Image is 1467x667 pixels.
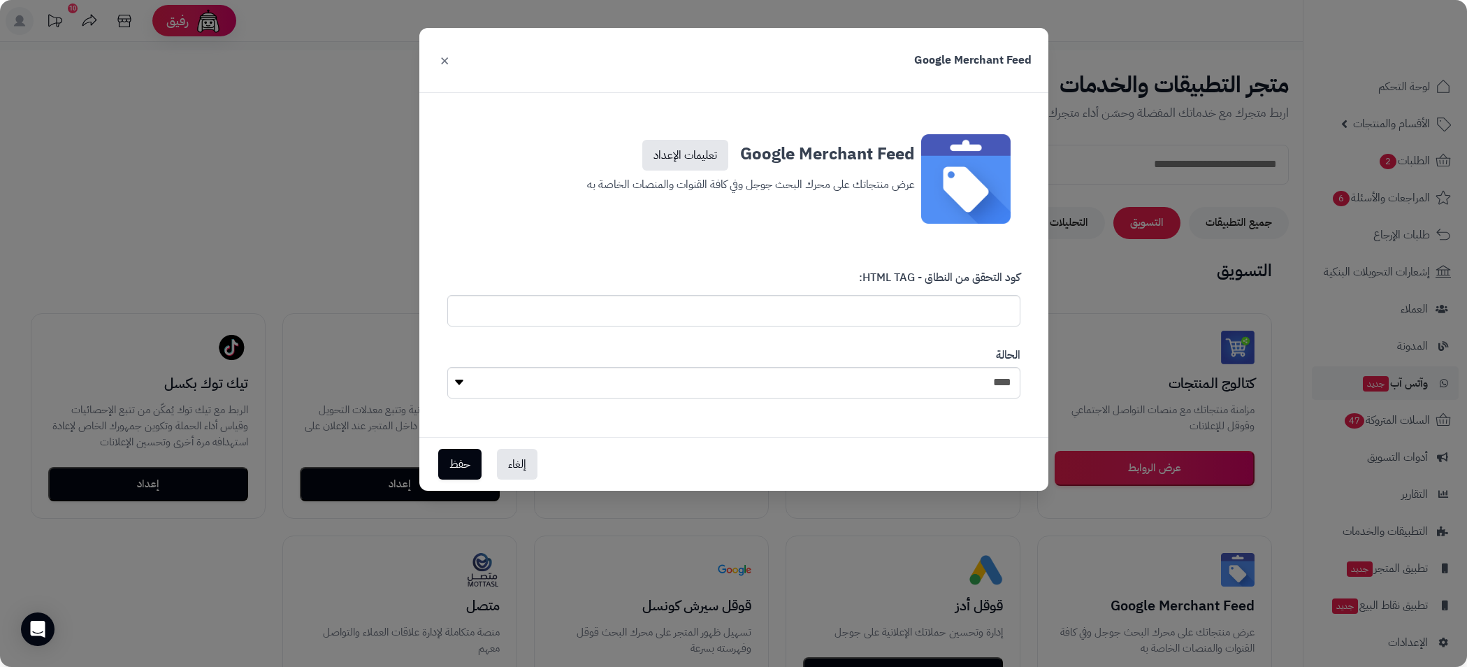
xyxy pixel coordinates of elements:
button: إلغاء [497,449,537,480]
p: عرض منتجاتك على محرك البحث جوجل وفي كافة القنوات والمنصات الخاصة به [553,171,915,194]
button: حفظ [438,449,482,480]
div: Open Intercom Messenger [21,612,55,646]
img: MerchantFeed.png [921,134,1011,224]
h3: Google Merchant Feed [914,52,1032,69]
button: × [436,45,453,76]
a: تعليمات الإعداد [642,140,728,171]
label: الحالة [996,347,1020,364]
h3: Google Merchant Feed [553,134,915,171]
label: كود التحقق من النطاق - HTML TAG: [859,270,1020,292]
